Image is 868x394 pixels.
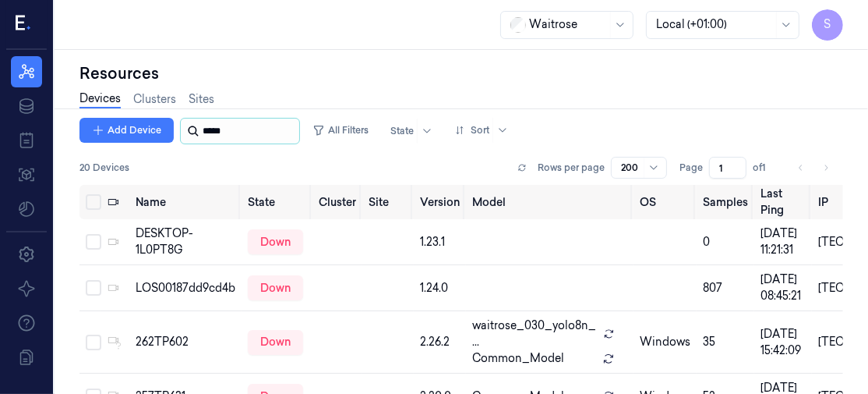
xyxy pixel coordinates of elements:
th: Version [414,185,466,219]
div: [DATE] 08:45:21 [760,272,806,304]
button: Select row [86,335,101,350]
th: Last Ping [754,185,812,219]
span: 20 Devices [79,161,129,175]
button: Select row [86,234,101,250]
button: Select all [86,194,101,210]
th: Name [129,185,242,219]
div: [DATE] 11:21:31 [760,225,806,258]
div: DESKTOP-1L0PT8G [136,225,235,258]
button: Select row [86,280,101,296]
div: [DATE] 15:42:09 [760,326,806,359]
button: Add Device [79,118,174,143]
th: Cluster [312,185,362,219]
div: 807 [703,280,748,296]
span: Page [679,161,703,175]
div: 1.23.1 [420,234,460,250]
div: 0 [703,234,748,250]
a: Sites [189,91,214,108]
th: Site [362,185,414,219]
div: LOS00187dd9cd4b [136,280,235,296]
nav: pagination [790,157,837,179]
div: down [248,275,303,300]
p: Rows per page [538,161,605,175]
button: All Filters [306,118,375,143]
button: S [812,9,843,41]
th: Samples [697,185,754,219]
div: down [248,330,303,355]
th: OS [633,185,697,219]
th: Model [466,185,633,219]
span: waitrose_030_yolo8n_ ... [472,318,597,350]
div: down [248,229,303,254]
div: 35 [703,334,748,350]
p: windows [640,334,690,350]
a: Devices [79,91,121,108]
div: 1.24.0 [420,280,460,296]
div: 2.26.2 [420,334,460,350]
div: 262TP602 [136,334,235,350]
th: State [242,185,312,219]
div: Resources [79,62,843,84]
a: Clusters [133,91,176,108]
span: of 1 [753,161,778,175]
span: Common_Model [472,350,564,367]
